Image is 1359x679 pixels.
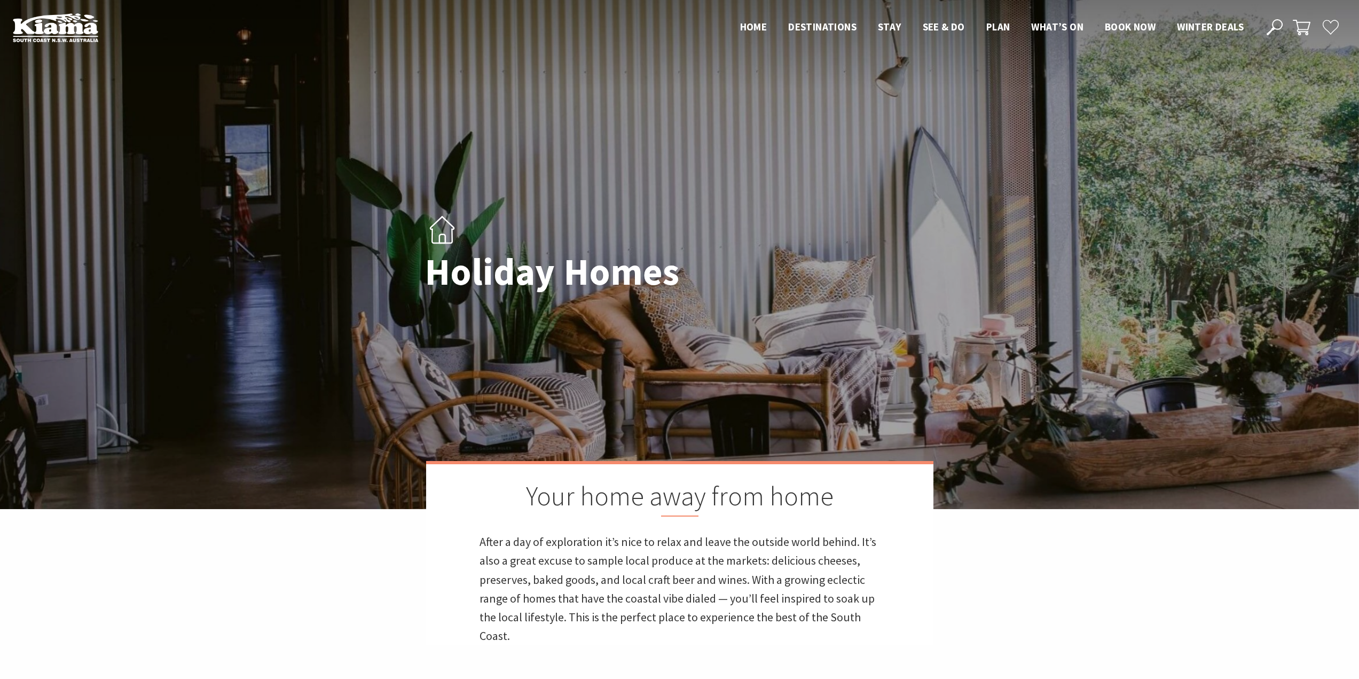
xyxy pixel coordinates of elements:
span: Book now [1105,20,1156,33]
span: Destinations [788,20,857,33]
span: Winter Deals [1177,20,1244,33]
span: See & Do [923,20,965,33]
span: What’s On [1031,20,1083,33]
h2: Your home away from home [480,480,880,517]
nav: Main Menu [729,19,1254,36]
p: After a day of exploration it’s nice to relax and leave the outside world behind. It’s also a gre... [480,533,880,645]
span: Plan [986,20,1010,33]
span: Home [740,20,767,33]
h1: Holiday Homes [425,251,727,292]
span: Stay [878,20,901,33]
img: Kiama Logo [13,13,98,42]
